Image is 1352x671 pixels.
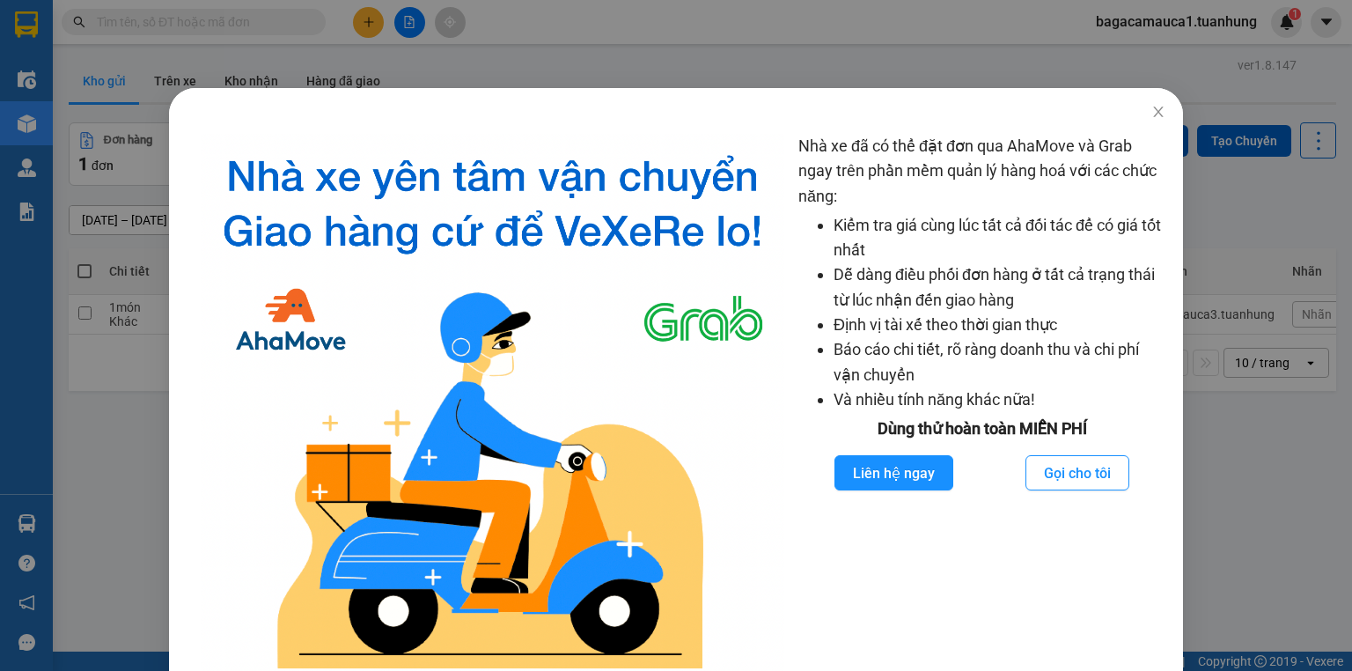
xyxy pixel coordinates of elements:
li: Định vị tài xế theo thời gian thực [834,313,1165,337]
span: Liên hệ ngay [853,462,935,484]
li: Và nhiều tính năng khác nữa! [834,387,1165,412]
span: close [1151,105,1165,119]
li: Dễ dàng điều phối đơn hàng ở tất cả trạng thái từ lúc nhận đến giao hàng [834,262,1165,313]
span: Gọi cho tôi [1044,462,1111,484]
li: Kiểm tra giá cùng lúc tất cả đối tác để có giá tốt nhất [834,213,1165,263]
li: Báo cáo chi tiết, rõ ràng doanh thu và chi phí vận chuyển [834,337,1165,387]
div: Dùng thử hoàn toàn MIỄN PHÍ [798,417,1165,441]
button: Close [1134,88,1183,137]
button: Gọi cho tôi [1025,455,1129,490]
button: Liên hệ ngay [834,455,953,490]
